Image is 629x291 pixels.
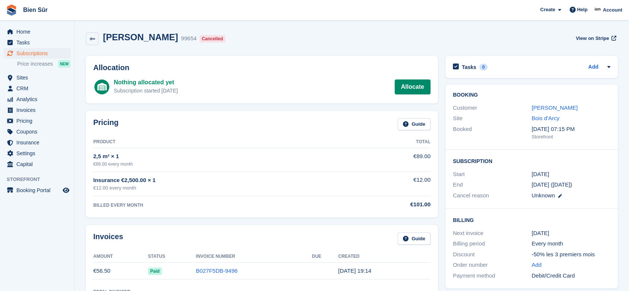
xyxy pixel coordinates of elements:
a: Bois d'Arcy [532,115,560,121]
a: menu [4,116,71,126]
h2: [PERSON_NAME] [103,32,178,42]
span: Unknown [532,192,555,198]
div: Insurance €2,500.00 × 1 [93,176,348,185]
div: €101.00 [348,200,431,209]
h2: Invoices [93,232,123,245]
a: menu [4,37,71,48]
span: Capital [16,159,61,169]
div: [DATE] [532,229,610,238]
div: Site [453,114,532,123]
a: View on Stripe [573,32,618,44]
div: Payment method [453,272,532,280]
a: menu [4,105,71,115]
a: menu [4,72,71,83]
a: menu [4,26,71,37]
h2: Booking [453,92,610,98]
span: [DATE] ([DATE]) [532,181,572,188]
th: Created [338,251,431,263]
img: stora-icon-8386f47178a22dfd0bd8f6a31ec36ba5ce8667c1dd55bd0f319d3a0aa187defe.svg [6,4,17,16]
span: Sites [16,72,61,83]
span: Price increases [17,60,53,68]
span: CRM [16,83,61,94]
div: Storefront [532,133,610,141]
a: Bien Sûr [20,4,51,16]
th: Product [93,136,348,148]
span: Tasks [16,37,61,48]
div: €89.00 every month [93,161,348,168]
div: BILLED EVERY MONTH [93,202,348,209]
img: Asmaa Habri [594,6,602,13]
div: Debit/Credit Card [532,272,610,280]
th: Invoice Number [196,251,312,263]
div: Start [453,170,532,179]
a: Guide [398,118,431,131]
span: Invoices [16,105,61,115]
div: €12.00 every month [93,184,348,192]
time: 2025-08-01 22:00:00 UTC [532,170,549,179]
a: menu [4,185,71,195]
div: Subscription started [DATE] [114,87,178,95]
a: Add [588,63,598,72]
div: 2,5 m² × 1 [93,152,348,161]
span: Create [540,6,555,13]
div: -50% les 3 premiers mois [532,250,610,259]
h2: Pricing [93,118,119,131]
div: Next invoice [453,229,532,238]
a: menu [4,137,71,148]
div: Every month [532,240,610,248]
span: Subscriptions [16,48,61,59]
span: Analytics [16,94,61,104]
th: Amount [93,251,148,263]
span: Storefront [7,176,74,183]
a: [PERSON_NAME] [532,104,578,111]
span: Insurance [16,137,61,148]
div: Cancel reason [453,191,532,200]
a: Preview store [62,186,71,195]
span: Settings [16,148,61,159]
div: 99654 [181,34,197,43]
span: Pricing [16,116,61,126]
span: Help [577,6,588,13]
th: Status [148,251,196,263]
a: Add [532,261,542,269]
a: B027F5DB-9496 [196,267,238,274]
td: €12.00 [348,172,431,196]
a: menu [4,159,71,169]
td: €89.00 [348,148,431,172]
div: Customer [453,104,532,112]
span: Account [603,6,622,14]
a: menu [4,48,71,59]
div: End [453,181,532,189]
a: menu [4,148,71,159]
div: Billing period [453,240,532,248]
a: menu [4,83,71,94]
h2: Billing [453,216,610,223]
div: Cancelled [200,35,225,43]
span: Coupons [16,126,61,137]
span: Home [16,26,61,37]
div: [DATE] 07:15 PM [532,125,610,134]
h2: Allocation [93,63,431,72]
div: Booked [453,125,532,141]
div: Order number [453,261,532,269]
span: Paid [148,267,162,275]
h2: Tasks [462,64,476,71]
div: 0 [479,64,488,71]
td: €56.50 [93,263,148,279]
time: 2025-08-02 17:14:40 UTC [338,267,372,274]
th: Total [348,136,431,148]
a: menu [4,94,71,104]
div: Discount [453,250,532,259]
div: Nothing allocated yet [114,78,178,87]
h2: Subscription [453,157,610,165]
a: Price increases NEW [17,60,71,68]
th: Due [312,251,338,263]
span: Booking Portal [16,185,61,195]
div: NEW [58,60,71,68]
a: menu [4,126,71,137]
a: Allocate [395,79,431,94]
span: View on Stripe [576,35,609,42]
a: Guide [398,232,431,245]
